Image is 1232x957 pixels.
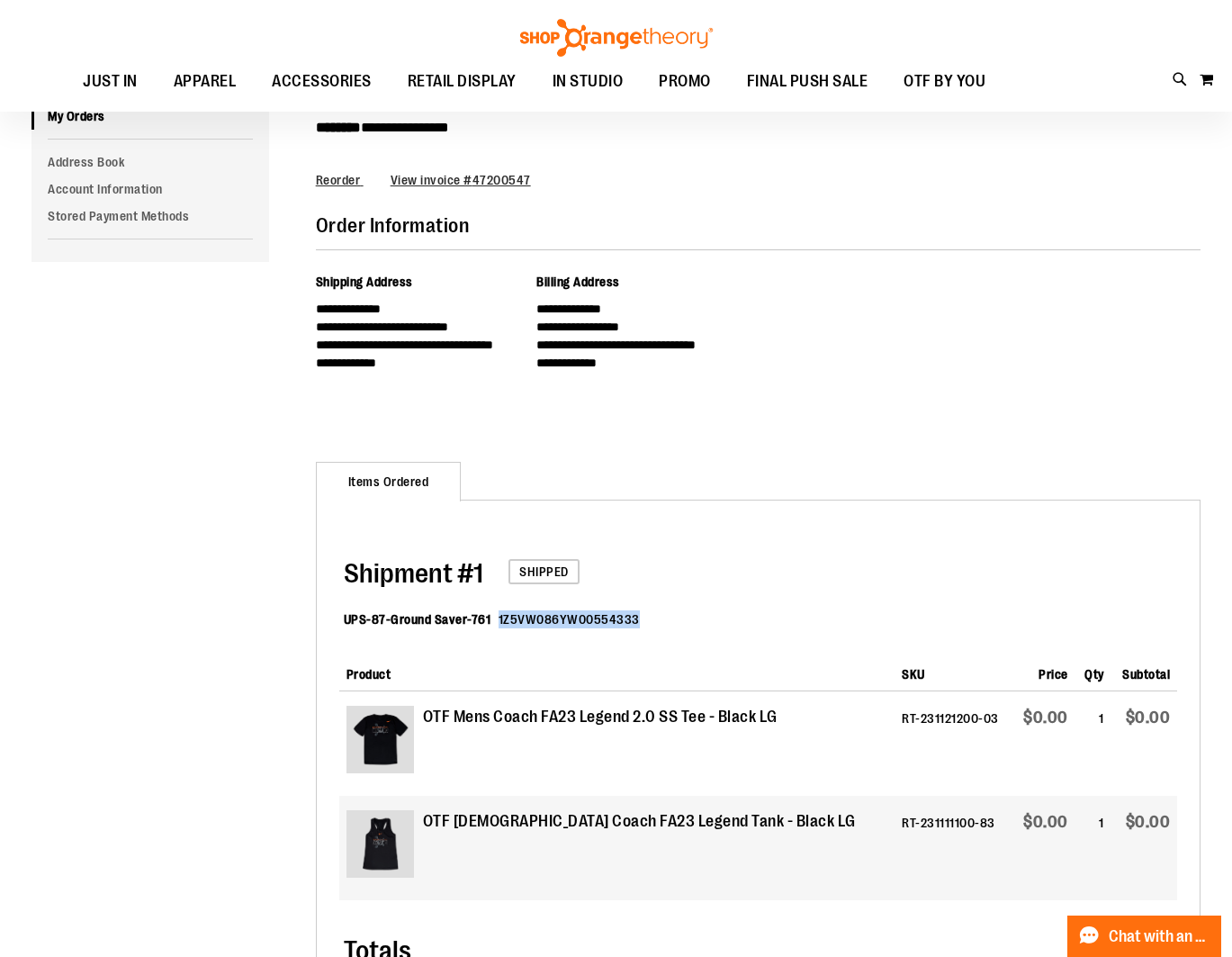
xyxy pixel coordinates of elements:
strong: OTF [DEMOGRAPHIC_DATA] Coach FA23 Legend Tank - Black LG [423,810,856,834]
td: 1 [1075,796,1111,900]
span: 1 [344,558,483,589]
span: Shipment # [344,558,473,589]
img: OTF Ladies Coach FA23 Legend Tank - Black LG primary image [346,810,414,878]
a: Account Information [31,176,269,203]
button: Chat with an Expert [1067,916,1222,957]
span: Reorder [316,173,361,187]
span: $0.00 [1126,709,1171,727]
th: Qty [1075,651,1111,691]
td: 1 [1075,691,1111,796]
span: $0.00 [1126,813,1171,831]
span: $0.00 [1023,709,1068,727]
span: $0.00 [1023,813,1068,831]
span: View invoice # [391,173,472,187]
td: RT-231111100-83 [895,796,1012,900]
span: Billing Address [536,275,620,289]
a: Stored Payment Methods [31,203,269,230]
span: Chat with an Expert [1109,928,1210,945]
span: JUST IN [83,61,138,102]
img: OTF Mens Coach FA23 Legend 2.0 SS Tee - Black LG primary image [346,706,414,773]
td: RT-231121200-03 [895,691,1012,796]
dt: UPS-87-Ground Saver-761 [344,610,491,628]
span: OTF BY YOU [904,61,985,102]
a: My Orders [31,103,269,130]
span: RETAIL DISPLAY [408,61,517,102]
span: Shipping Address [316,275,413,289]
strong: Items Ordered [316,462,462,501]
th: Price [1012,651,1075,691]
strong: OTF Mens Coach FA23 Legend 2.0 SS Tee - Black LG [423,706,778,729]
th: Product [339,651,895,691]
a: View invoice #47200547 [391,173,531,187]
span: Shipped [508,559,580,584]
th: SKU [895,651,1012,691]
dd: 1Z5VW086YW00554333 [499,610,640,628]
img: Shop Orangetheory [517,19,715,57]
span: PROMO [659,61,711,102]
span: APPAREL [174,61,237,102]
span: ACCESSORIES [272,61,372,102]
span: Order Information [316,214,470,237]
span: FINAL PUSH SALE [747,61,868,102]
a: Address Book [31,149,269,176]
a: Reorder [316,173,364,187]
span: IN STUDIO [553,61,624,102]
th: Subtotal [1111,651,1177,691]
